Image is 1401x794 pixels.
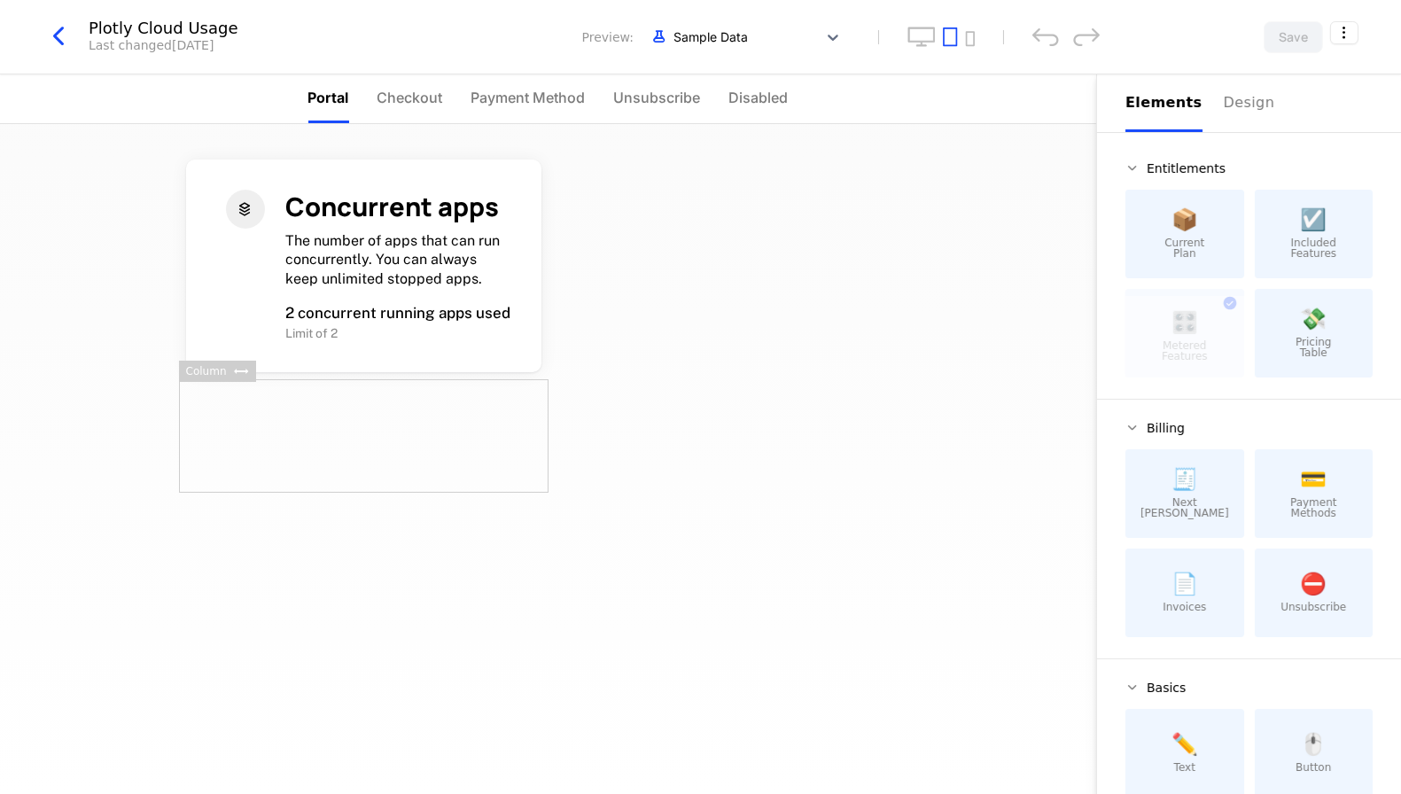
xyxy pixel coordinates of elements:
[286,326,339,340] span: Limit of 2
[1171,469,1198,490] span: 🧾
[582,28,634,46] span: Preview:
[308,87,349,108] span: Portal
[1171,573,1198,595] span: 📄
[1171,209,1198,230] span: 📦
[1140,497,1230,518] span: Next [PERSON_NAME]
[1147,162,1226,175] span: Entitlements
[1264,21,1323,53] button: Save
[1280,602,1346,612] span: Unsubscribe
[1330,21,1358,44] button: Select action
[1125,92,1203,113] div: Elements
[907,27,936,47] button: desktop
[965,31,975,47] button: mobile
[1300,308,1327,330] span: 💸
[1224,92,1280,113] div: Design
[1290,237,1336,259] span: Included Features
[1073,27,1100,46] div: redo
[1164,237,1204,259] span: Current Plan
[1147,422,1185,434] span: Billing
[286,232,501,287] span: The number of apps that can run concurrently. You can always keep unlimited stopped apps.
[1300,469,1327,490] span: 💳
[286,189,500,224] span: Concurrent apps
[89,20,238,36] div: Plotly Cloud Usage
[1174,762,1195,773] span: Text
[614,87,701,108] span: Unsubscribe
[179,361,234,382] div: Column
[1290,497,1337,518] span: Payment Methods
[1296,337,1331,358] span: Pricing Table
[286,304,511,322] span: 2 concurrent running apps used
[1171,734,1198,755] span: ✏️
[1032,27,1059,46] div: undo
[1300,734,1327,755] span: 🖱️
[1300,573,1327,595] span: ⛔️
[1300,209,1327,230] span: ☑️
[377,87,443,108] span: Checkout
[1163,602,1206,612] span: Invoices
[1296,762,1331,773] span: Button
[943,27,958,47] button: tablet
[471,87,586,108] span: Payment Method
[729,87,789,108] span: Disabled
[1125,74,1373,132] div: Choose Sub Page
[89,36,214,54] div: Last changed [DATE]
[1147,681,1186,694] span: Basics
[226,190,265,229] i: stacks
